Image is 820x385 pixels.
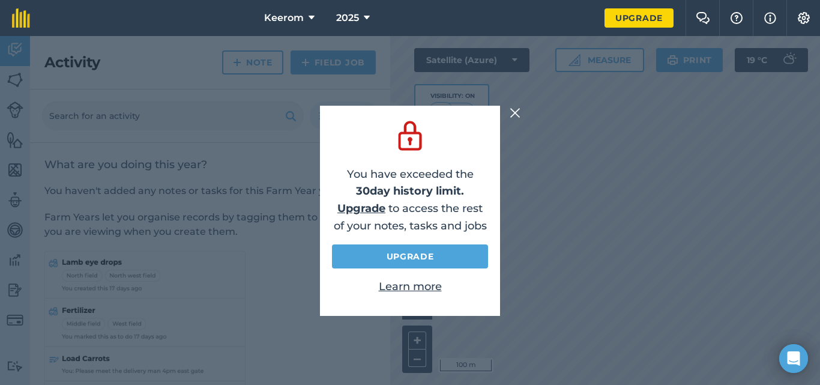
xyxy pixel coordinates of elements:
span: Keerom [264,11,304,25]
p: to access the rest of your notes, tasks and jobs [332,200,488,235]
img: svg+xml;base64,PHN2ZyB4bWxucz0iaHR0cDovL3d3dy53My5vcmcvMjAwMC9zdmciIHdpZHRoPSIyMiIgaGVpZ2h0PSIzMC... [510,106,520,120]
div: Open Intercom Messenger [779,344,808,373]
span: 2025 [336,11,359,25]
a: Upgrade [604,8,674,28]
strong: 30 day history limit. [356,184,464,198]
img: svg+xml;base64,PHN2ZyB4bWxucz0iaHR0cDovL3d3dy53My5vcmcvMjAwMC9zdmciIHdpZHRoPSIxNyIgaGVpZ2h0PSIxNy... [764,11,776,25]
img: svg+xml;base64,PD94bWwgdmVyc2lvbj0iMS4wIiBlbmNvZGluZz0idXRmLTgiPz4KPCEtLSBHZW5lcmF0b3I6IEFkb2JlIE... [393,118,427,154]
img: Two speech bubbles overlapping with the left bubble in the forefront [696,12,710,24]
a: Upgrade [337,202,385,215]
img: fieldmargin Logo [12,8,30,28]
a: Upgrade [332,244,488,268]
img: A cog icon [797,12,811,24]
p: You have exceeded the [332,166,488,201]
a: Learn more [379,280,442,293]
img: A question mark icon [729,12,744,24]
